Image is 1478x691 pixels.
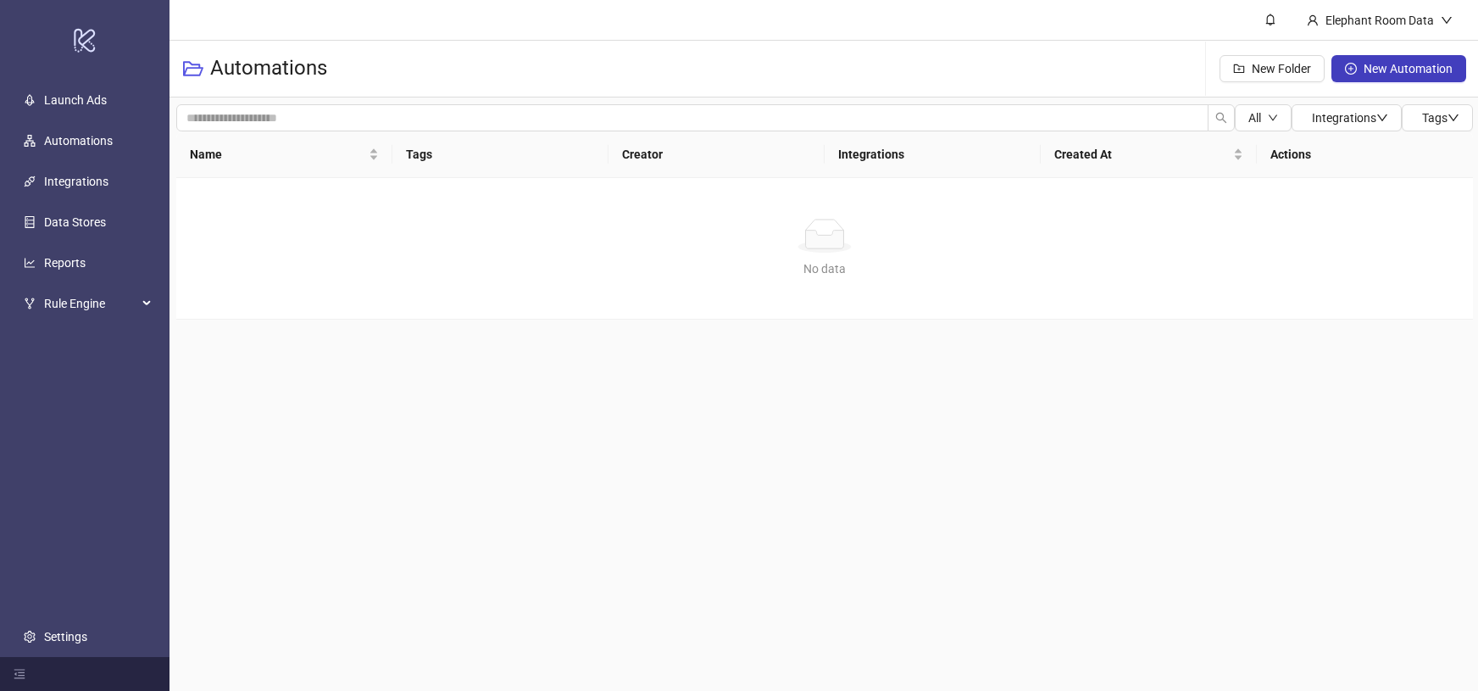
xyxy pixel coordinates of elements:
[1268,113,1278,123] span: down
[1402,104,1473,131] button: Tagsdown
[608,131,825,178] th: Creator
[1312,111,1388,125] span: Integrations
[1376,112,1388,124] span: down
[44,134,113,148] a: Automations
[1252,62,1311,75] span: New Folder
[210,55,327,82] h3: Automations
[1054,145,1230,164] span: Created At
[44,175,108,188] a: Integrations
[1220,55,1325,82] button: New Folder
[44,287,137,320] span: Rule Engine
[1319,11,1441,30] div: Elephant Room Data
[44,256,86,270] a: Reports
[44,93,107,107] a: Launch Ads
[44,630,87,644] a: Settings
[1422,111,1459,125] span: Tags
[183,59,203,79] span: folder-open
[190,145,365,164] span: Name
[1215,112,1227,124] span: search
[1248,111,1261,125] span: All
[14,668,25,680] span: menu-fold
[1235,104,1292,131] button: Alldown
[1041,131,1257,178] th: Created At
[1292,104,1402,131] button: Integrationsdown
[176,131,392,178] th: Name
[392,131,608,178] th: Tags
[825,131,1041,178] th: Integrations
[1441,14,1453,26] span: down
[1264,14,1276,25] span: bell
[44,215,106,229] a: Data Stores
[24,298,36,309] span: fork
[1331,55,1466,82] button: New Automation
[1345,63,1357,75] span: plus-circle
[197,259,1453,278] div: No data
[1307,14,1319,26] span: user
[1364,62,1453,75] span: New Automation
[1257,131,1473,178] th: Actions
[1447,112,1459,124] span: down
[1233,63,1245,75] span: folder-add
